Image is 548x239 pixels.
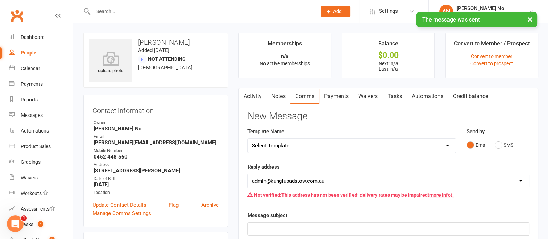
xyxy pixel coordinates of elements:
label: Message subject [247,211,287,220]
div: AN [439,5,453,18]
label: Template Name [247,127,284,136]
p: Next: n/a Last: n/a [348,61,428,72]
a: Convert to prospect [470,61,513,66]
div: $0.00 [348,52,428,59]
div: upload photo [89,52,132,75]
a: Waivers [9,170,73,186]
a: Assessments [9,201,73,217]
a: Activity [239,88,267,104]
div: Calendar [21,66,40,71]
a: Workouts [9,186,73,201]
span: No active memberships [260,61,310,66]
a: Messages [9,108,73,123]
h3: [PERSON_NAME] [89,39,222,46]
input: Search... [91,7,312,16]
strong: [STREET_ADDRESS][PERSON_NAME] [94,168,219,174]
div: Balance [378,39,398,52]
div: Owner [94,120,219,126]
a: Tasks 4 [9,217,73,232]
strong: n/a [281,53,288,59]
div: Workouts [21,190,42,196]
a: Update Contact Details [93,201,146,209]
div: Payments [21,81,43,87]
div: Memberships [268,39,302,52]
div: Assessments [21,206,55,212]
strong: Not verified: [254,192,281,198]
h3: Contact information [93,104,219,114]
div: Reports [21,97,38,102]
div: Automations [21,128,49,134]
strong: [PERSON_NAME] No [94,126,219,132]
div: [PERSON_NAME] No [456,5,529,11]
a: Flag [169,201,179,209]
span: Settings [379,3,398,19]
div: Location [94,189,219,196]
div: Email [94,134,219,140]
a: Automations [9,123,73,139]
a: Clubworx [8,7,26,24]
strong: [DATE] [94,181,219,188]
a: People [9,45,73,61]
button: SMS [495,138,513,152]
button: × [524,12,536,27]
div: Address [94,162,219,168]
a: (more info). [428,192,454,198]
div: The message was sent [416,12,537,27]
a: Waivers [354,88,383,104]
button: Add [321,6,350,17]
a: Credit balance [448,88,493,104]
a: Dashboard [9,29,73,45]
div: Gradings [21,159,41,165]
span: Add [333,9,342,14]
strong: [PERSON_NAME][EMAIL_ADDRESS][DOMAIN_NAME] [94,139,219,146]
button: Email [467,138,487,152]
iframe: Intercom live chat [7,215,24,232]
div: This address has not been verified; delivery rates may be impaired [247,188,529,202]
div: People [21,50,36,56]
a: Payments [319,88,354,104]
a: Payments [9,76,73,92]
div: Date of Birth [94,176,219,182]
a: Archive [201,201,219,209]
a: Notes [267,88,290,104]
a: Tasks [383,88,407,104]
label: Send by [467,127,485,136]
time: Added [DATE] [138,47,169,53]
div: Head Academy Kung Fu Padstow [456,11,529,18]
a: Automations [407,88,448,104]
div: Dashboard [21,34,45,40]
div: Tasks [21,222,33,227]
span: Not Attending [148,56,186,62]
span: 1 [21,215,27,221]
div: Convert to Member / Prospect [454,39,529,52]
a: Convert to member [471,53,512,59]
a: Comms [290,88,319,104]
div: Mobile Number [94,147,219,154]
a: Manage Comms Settings [93,209,151,217]
span: 4 [38,221,43,227]
a: Calendar [9,61,73,76]
a: Product Sales [9,139,73,154]
h3: New Message [247,111,529,122]
strong: 0452 448 560 [94,154,219,160]
span: [DEMOGRAPHIC_DATA] [138,65,192,71]
div: Waivers [21,175,38,180]
div: Product Sales [21,144,51,149]
label: Reply address [247,163,280,171]
div: Messages [21,112,43,118]
a: Gradings [9,154,73,170]
a: Reports [9,92,73,108]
